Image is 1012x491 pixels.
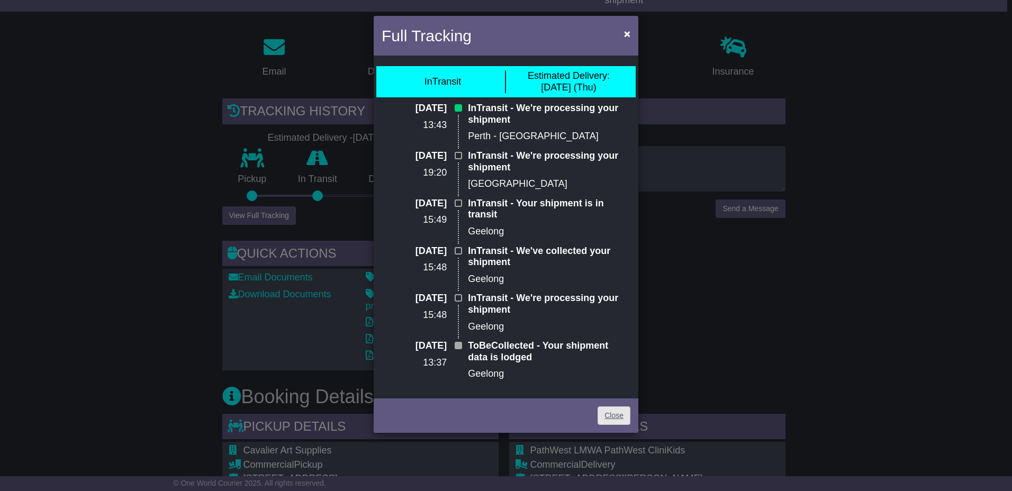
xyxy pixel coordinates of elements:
p: [DATE] [382,340,447,352]
p: Geelong [468,321,630,333]
p: 15:48 [382,310,447,321]
span: Estimated Delivery: [528,70,610,81]
p: [DATE] [382,198,447,210]
div: [DATE] (Thu) [528,70,610,93]
div: InTransit [424,76,461,88]
p: 15:49 [382,214,447,226]
p: [DATE] [382,150,447,162]
p: InTransit - We're processing your shipment [468,150,630,173]
p: 15:48 [382,262,447,274]
p: 13:43 [382,120,447,131]
p: Geelong [468,368,630,380]
button: Close [619,23,636,44]
p: InTransit - We've collected your shipment [468,245,630,268]
p: [DATE] [382,103,447,114]
p: 13:37 [382,357,447,369]
p: InTransit - Your shipment is in transit [468,198,630,221]
p: [DATE] [382,293,447,304]
p: InTransit - We're processing your shipment [468,293,630,315]
span: × [624,28,630,40]
h4: Full Tracking [382,24,472,48]
p: 19:20 [382,167,447,179]
p: Perth - [GEOGRAPHIC_DATA] [468,131,630,142]
p: InTransit - We're processing your shipment [468,103,630,125]
p: Geelong [468,274,630,285]
p: [GEOGRAPHIC_DATA] [468,178,630,190]
p: [DATE] [382,245,447,257]
a: Close [598,406,630,425]
p: Geelong [468,226,630,238]
p: ToBeCollected - Your shipment data is lodged [468,340,630,363]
